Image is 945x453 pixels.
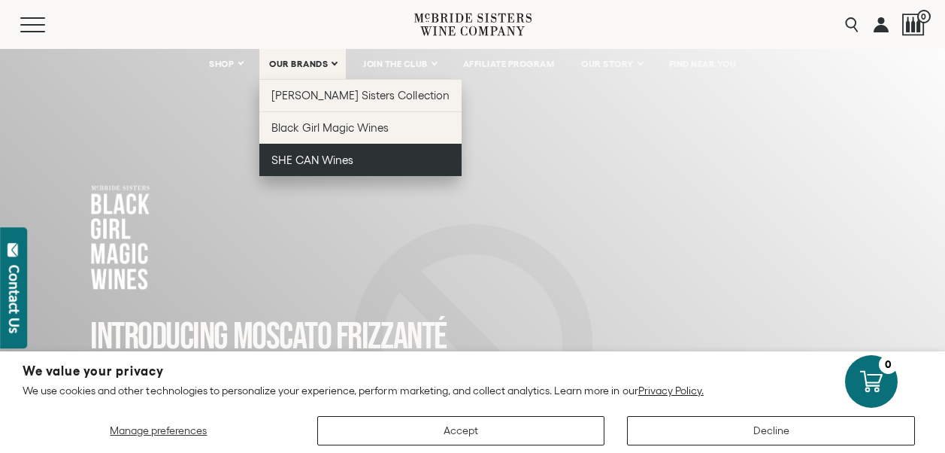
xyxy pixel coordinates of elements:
[23,416,295,445] button: Manage preferences
[271,154,353,166] span: SHE CAN Wines
[669,59,737,69] span: FIND NEAR YOU
[259,49,346,79] a: OUR BRANDS
[271,89,450,102] span: [PERSON_NAME] Sisters Collection
[317,416,605,445] button: Accept
[659,49,747,79] a: FIND NEAR YOU
[336,315,447,360] span: FRIZZANTé
[269,59,328,69] span: OUR BRANDS
[353,49,446,79] a: JOIN THE CLUB
[463,59,555,69] span: AFFILIATE PROGRAM
[363,59,428,69] span: JOIN THE CLUB
[271,121,389,134] span: Black Girl Magic Wines
[571,49,652,79] a: OUR STORY
[23,365,922,378] h2: We value your privacy
[453,49,565,79] a: AFFILIATE PROGRAM
[917,10,931,23] span: 0
[233,315,332,360] span: MOSCATO
[23,384,922,397] p: We use cookies and other technologies to personalize your experience, perform marketing, and coll...
[209,59,235,69] span: SHOP
[581,59,634,69] span: OUR STORY
[627,416,915,445] button: Decline
[638,385,704,397] a: Privacy Policy.
[879,355,898,374] div: 0
[110,424,207,436] span: Manage preferences
[259,79,462,111] a: [PERSON_NAME] Sisters Collection
[7,265,22,333] div: Contact Us
[259,111,462,144] a: Black Girl Magic Wines
[259,144,462,176] a: SHE CAN Wines
[199,49,252,79] a: SHOP
[90,315,228,360] span: INTRODUCING
[20,17,74,32] button: Mobile Menu Trigger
